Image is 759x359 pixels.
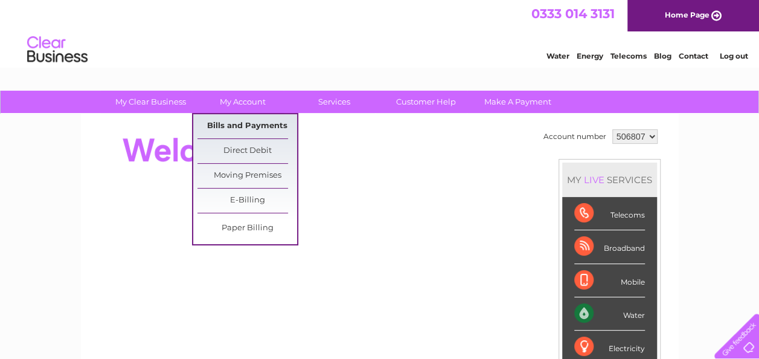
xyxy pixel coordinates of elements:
[284,91,384,113] a: Services
[27,31,88,68] img: logo.png
[574,297,645,331] div: Water
[197,114,297,138] a: Bills and Payments
[193,91,292,113] a: My Account
[581,174,607,186] div: LIVE
[654,51,671,60] a: Blog
[197,216,297,241] a: Paper Billing
[574,264,645,297] div: Mobile
[101,91,200,113] a: My Clear Business
[95,7,665,59] div: Clear Business is a trading name of Verastar Limited (registered in [GEOGRAPHIC_DATA] No. 3667643...
[679,51,708,60] a: Contact
[546,51,569,60] a: Water
[562,163,657,197] div: MY SERVICES
[574,197,645,230] div: Telecoms
[574,230,645,264] div: Broadband
[540,126,609,147] td: Account number
[376,91,476,113] a: Customer Help
[531,6,615,21] a: 0333 014 3131
[197,164,297,188] a: Moving Premises
[610,51,647,60] a: Telecoms
[468,91,568,113] a: Make A Payment
[197,139,297,163] a: Direct Debit
[197,189,297,213] a: E-Billing
[719,51,748,60] a: Log out
[577,51,603,60] a: Energy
